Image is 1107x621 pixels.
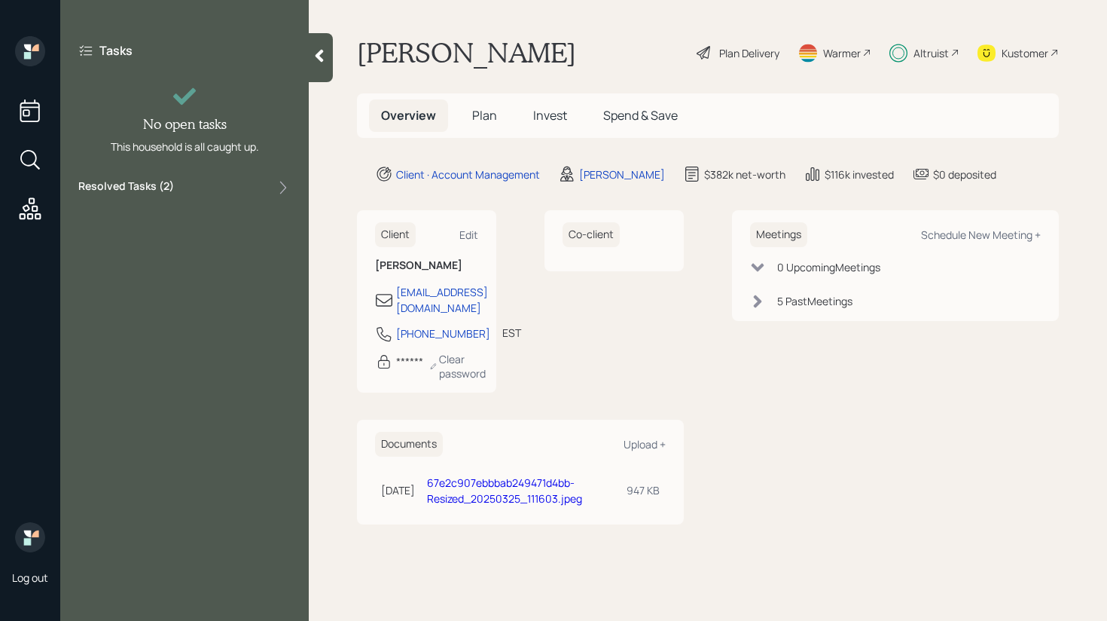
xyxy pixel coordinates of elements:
[396,284,488,316] div: [EMAIL_ADDRESS][DOMAIN_NAME]
[427,476,582,506] a: 67e2c907ebbbab249471d4bb-Resized_20250325_111603.jpeg
[750,222,807,247] h6: Meetings
[12,571,48,585] div: Log out
[579,167,665,182] div: [PERSON_NAME]
[825,167,894,182] div: $116k invested
[933,167,996,182] div: $0 deposited
[99,42,133,59] label: Tasks
[429,352,489,381] div: Clear password
[563,222,620,247] h6: Co-client
[375,259,478,272] h6: [PERSON_NAME]
[15,522,45,552] img: retirable_logo.png
[502,325,521,341] div: EST
[143,116,227,133] h4: No open tasks
[627,482,660,498] div: 947 KB
[777,293,852,309] div: 5 Past Meeting s
[921,228,1041,242] div: Schedule New Meeting +
[1002,45,1048,61] div: Kustomer
[375,432,443,457] h6: Documents
[603,107,678,124] span: Spend & Save
[459,228,478,242] div: Edit
[375,222,416,247] h6: Client
[913,45,949,61] div: Altruist
[357,36,576,69] h1: [PERSON_NAME]
[381,482,415,498] div: [DATE]
[472,107,497,124] span: Plan
[719,45,779,61] div: Plan Delivery
[396,326,490,341] div: [PHONE_NUMBER]
[533,107,567,124] span: Invest
[111,139,259,154] div: This household is all caught up.
[777,259,880,275] div: 0 Upcoming Meeting s
[704,167,785,182] div: $382k net-worth
[823,45,861,61] div: Warmer
[381,107,436,124] span: Overview
[396,167,540,182] div: Client · Account Management
[624,437,666,451] div: Upload +
[78,179,174,197] label: Resolved Tasks ( 2 )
